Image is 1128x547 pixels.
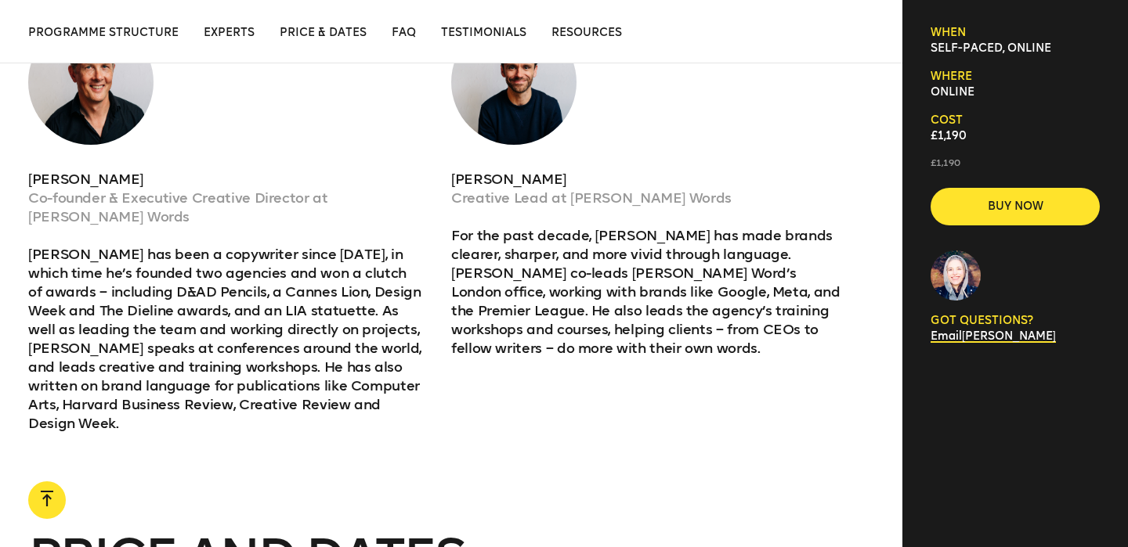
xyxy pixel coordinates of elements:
p: [PERSON_NAME] has been a copywriter since [DATE], in which time he’s founded two agencies and won... [28,245,423,433]
a: BUY NOW [931,188,1100,225]
p: [PERSON_NAME] [451,170,846,189]
h6: When [931,25,1100,41]
p: Co-founder & Executive Creative Director at [PERSON_NAME] Words [28,189,423,226]
span: Testimonials [441,26,526,39]
p: [PERSON_NAME] [28,170,423,189]
h6: Where [931,69,1100,85]
p: For the past decade, [PERSON_NAME] has made brands clearer, sharper, and more vivid through langu... [451,226,846,358]
span: BUY NOW [956,199,1075,214]
span: Experts [204,26,255,39]
span: Price & Dates [280,26,367,39]
p: £1,190 [931,157,1100,169]
span: Resources [551,26,622,39]
span: Programme Structure [28,26,179,39]
p: Online [931,85,1100,100]
p: £1,190 [931,128,1100,144]
a: Email[PERSON_NAME] [931,329,1056,343]
p: Self-paced, Online [931,41,1100,56]
span: FAQ [392,26,416,39]
p: GOT QUESTIONS? [931,313,1100,329]
p: Creative Lead at [PERSON_NAME] Words [451,189,846,207]
h6: Cost [931,113,1100,128]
